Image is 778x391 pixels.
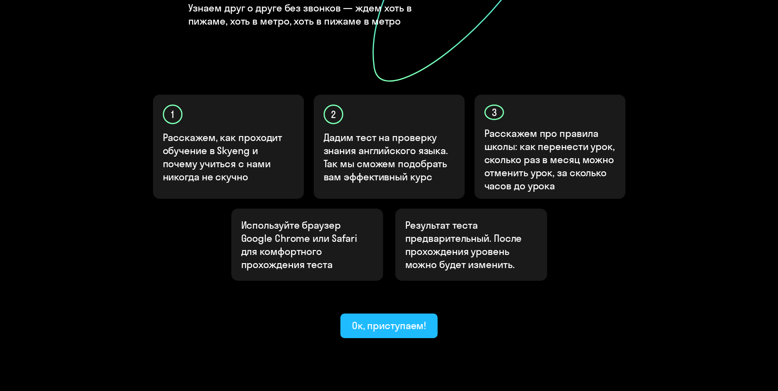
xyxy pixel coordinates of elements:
div: 2 [324,105,343,124]
div: 1 [163,105,183,124]
p: Расскажем, как проходит обучение в Skyeng и почему учиться с нами никогда не скучно [163,131,295,183]
div: Ок, приступаем! [352,319,427,332]
p: Расскажем про правила школы: как перенести урок, сколько раз в месяц можно отменить урок, за скол... [484,127,616,192]
h4: Узнаем друг о друге без звонков — ждем хоть в пижаме, хоть в метро, хоть в пижаме в метро [188,1,453,27]
p: Результат теста предварительный. После прохождения уровень можно будет изменить. [405,218,537,271]
p: Используйте браузер Google Chrome или Safari для комфортного прохождения теста [241,218,373,271]
div: 3 [484,105,504,120]
p: Дадим тест на проверку знания английского языка. Так мы сможем подобрать вам эффективный курс [324,131,456,183]
button: Ок, приступаем! [340,314,438,338]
